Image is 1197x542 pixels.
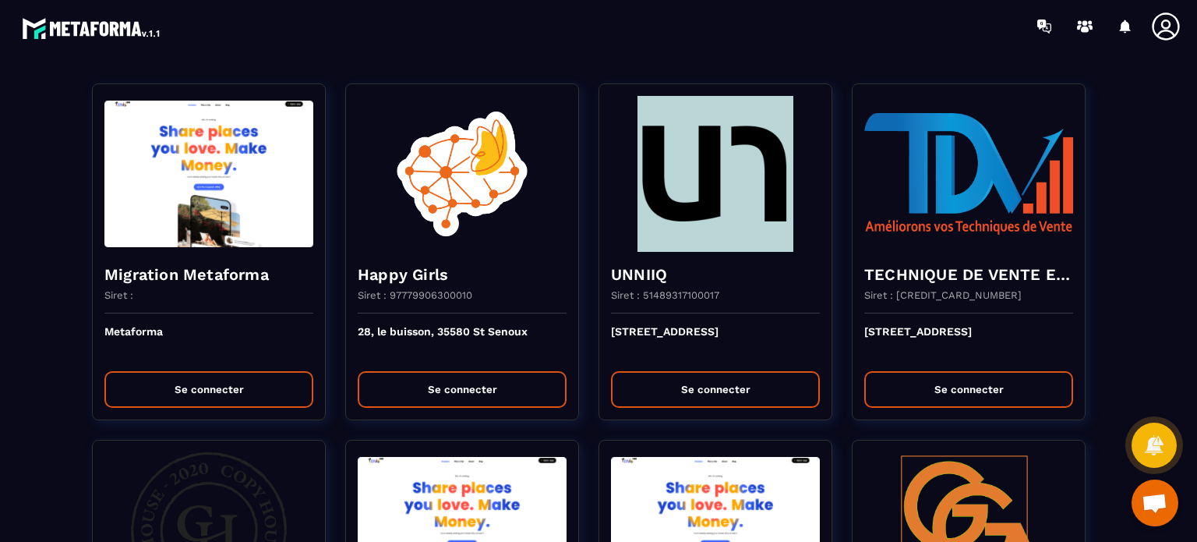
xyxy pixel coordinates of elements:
[358,371,567,408] button: Se connecter
[864,371,1073,408] button: Se connecter
[104,325,313,360] p: Metaforma
[611,371,820,408] button: Se connecter
[864,96,1073,252] img: funnel-background
[104,289,133,301] p: Siret :
[358,264,567,285] h4: Happy Girls
[104,264,313,285] h4: Migration Metaforma
[104,96,313,252] img: funnel-background
[1132,480,1178,526] a: Ouvrir le chat
[358,289,472,301] p: Siret : 97779906300010
[358,96,567,252] img: funnel-background
[864,264,1073,285] h4: TECHNIQUE DE VENTE EDITION
[22,14,162,42] img: logo
[104,371,313,408] button: Se connecter
[611,289,719,301] p: Siret : 51489317100017
[611,96,820,252] img: funnel-background
[358,325,567,360] p: 28, le buisson, 35580 St Senoux
[864,325,1073,360] p: [STREET_ADDRESS]
[611,264,820,285] h4: UNNIIQ
[864,289,1022,301] p: Siret : [CREDIT_CARD_NUMBER]
[611,325,820,360] p: [STREET_ADDRESS]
